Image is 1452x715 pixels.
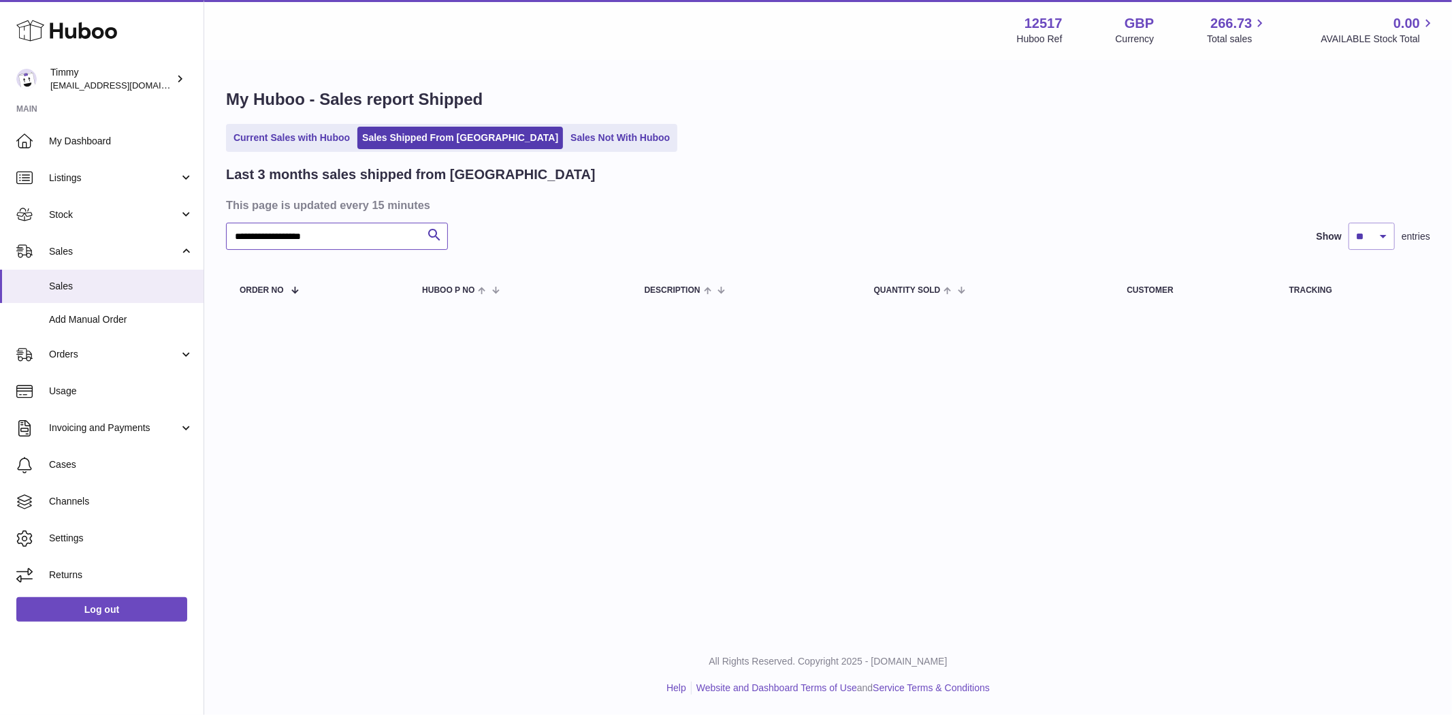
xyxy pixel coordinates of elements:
p: All Rights Reserved. Copyright 2025 - [DOMAIN_NAME] [215,655,1441,668]
a: 266.73 Total sales [1207,14,1268,46]
span: Cases [49,458,193,471]
span: Returns [49,569,193,582]
h3: This page is updated every 15 minutes [226,197,1427,212]
span: Order No [240,286,284,295]
span: Total sales [1207,33,1268,46]
span: Add Manual Order [49,313,193,326]
span: Quantity Sold [874,286,941,295]
a: Website and Dashboard Terms of Use [696,682,857,693]
a: Sales Shipped From [GEOGRAPHIC_DATA] [357,127,563,149]
a: Help [666,682,686,693]
img: internalAdmin-12517@internal.huboo.com [16,69,37,89]
a: Log out [16,597,187,622]
span: entries [1402,230,1430,243]
div: Huboo Ref [1017,33,1063,46]
span: AVAILABLE Stock Total [1321,33,1436,46]
div: Currency [1116,33,1155,46]
a: Sales Not With Huboo [566,127,675,149]
span: [EMAIL_ADDRESS][DOMAIN_NAME] [50,80,200,91]
span: 266.73 [1210,14,1252,33]
div: Customer [1127,286,1261,295]
span: Sales [49,245,179,258]
strong: 12517 [1025,14,1063,33]
div: Tracking [1289,286,1417,295]
a: 0.00 AVAILABLE Stock Total [1321,14,1436,46]
span: Listings [49,172,179,185]
h2: Last 3 months sales shipped from [GEOGRAPHIC_DATA] [226,165,596,184]
a: Service Terms & Conditions [873,682,990,693]
div: Timmy [50,66,173,92]
span: Huboo P no [422,286,474,295]
label: Show [1317,230,1342,243]
span: Description [645,286,700,295]
span: Orders [49,348,179,361]
span: 0.00 [1393,14,1420,33]
span: Usage [49,385,193,398]
li: and [692,682,990,695]
span: Channels [49,495,193,508]
h1: My Huboo - Sales report Shipped [226,89,1430,110]
strong: GBP [1125,14,1154,33]
span: Invoicing and Payments [49,422,179,434]
a: Current Sales with Huboo [229,127,355,149]
span: Settings [49,532,193,545]
span: My Dashboard [49,135,193,148]
span: Sales [49,280,193,293]
span: Stock [49,208,179,221]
